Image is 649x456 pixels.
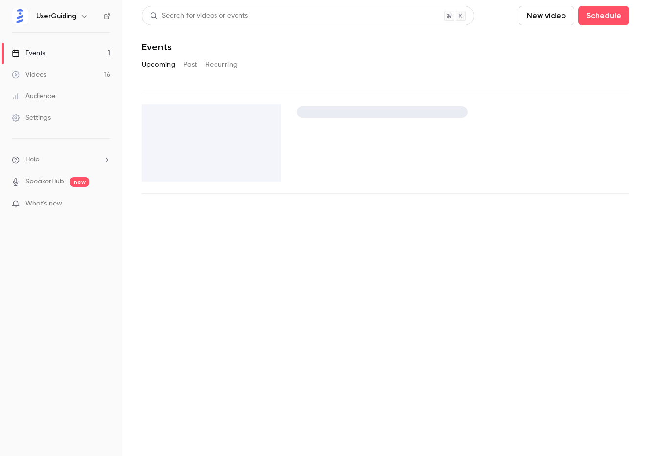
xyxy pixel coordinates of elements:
[519,6,574,25] button: New video
[150,11,248,21] div: Search for videos or events
[12,113,51,123] div: Settings
[25,155,40,165] span: Help
[70,177,89,187] span: new
[142,41,172,53] h1: Events
[36,11,76,21] h6: UserGuiding
[578,6,629,25] button: Schedule
[142,57,175,72] button: Upcoming
[205,57,238,72] button: Recurring
[12,48,45,58] div: Events
[12,70,46,80] div: Videos
[183,57,197,72] button: Past
[25,177,64,187] a: SpeakerHub
[12,91,55,101] div: Audience
[25,199,62,209] span: What's new
[12,8,28,24] img: UserGuiding
[12,155,110,165] li: help-dropdown-opener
